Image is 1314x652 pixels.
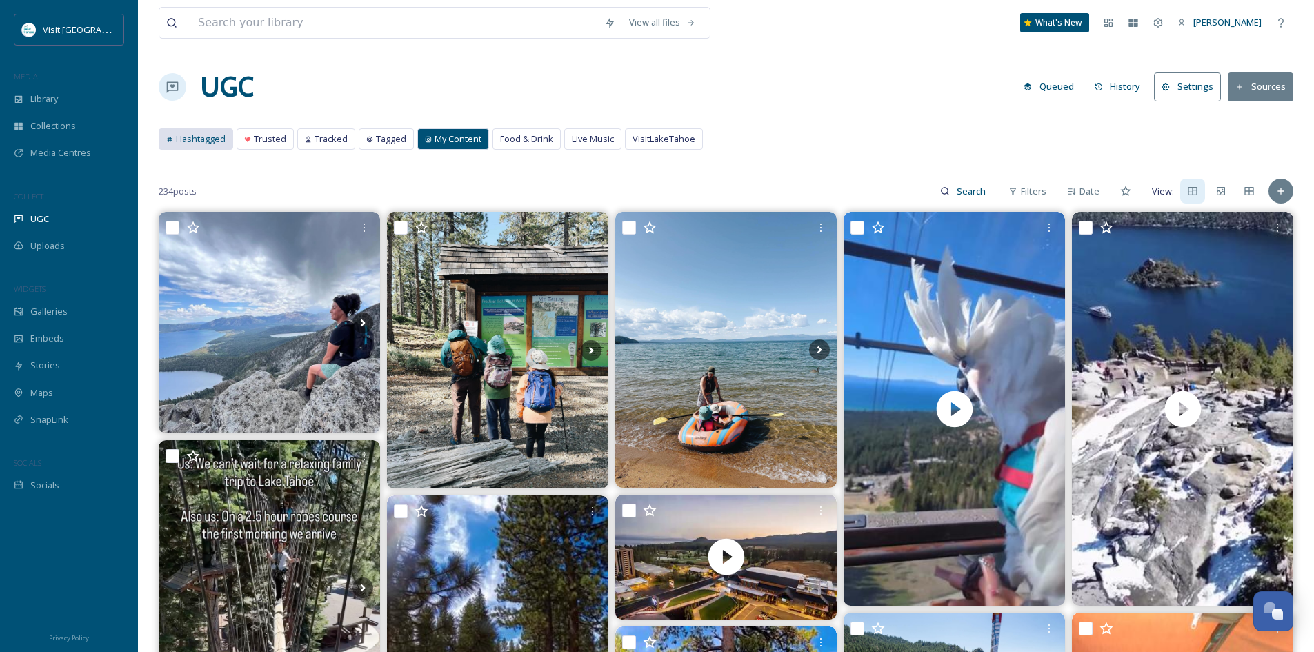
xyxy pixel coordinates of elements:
[1154,72,1221,101] button: Settings
[22,23,36,37] img: download.jpeg
[1253,591,1293,631] button: Open Chat
[14,457,41,468] span: SOCIALS
[1228,72,1293,101] button: Sources
[30,213,49,226] span: UGC
[30,146,91,159] span: Media Centres
[30,92,58,106] span: Library
[1088,73,1155,100] a: History
[1020,13,1089,32] a: What's New
[1072,212,1293,606] img: thumbnail
[572,132,614,146] span: Live Music
[1017,73,1088,100] a: Queued
[1152,185,1174,198] span: View:
[376,132,406,146] span: Tagged
[30,119,76,132] span: Collections
[615,495,837,620] img: thumbnail
[844,212,1065,606] video: When your gondola buddy has better lashes than you. 👀✨ This cockatoo is riding in style on the He...
[1079,185,1099,198] span: Date
[844,212,1065,606] img: thumbnail
[633,132,695,146] span: VisitLakeTahoe
[30,413,68,426] span: SnapLink
[14,284,46,294] span: WIDGETS
[1021,185,1046,198] span: Filters
[191,8,597,38] input: Search your library
[30,386,53,399] span: Maps
[254,132,286,146] span: Trusted
[950,177,995,205] input: Search
[14,191,43,201] span: COLLECT
[176,132,226,146] span: Hashtagged
[30,239,65,253] span: Uploads
[14,71,38,81] span: MEDIA
[500,132,553,146] span: Food & Drink
[1072,212,1293,606] video: Emerald Bay, made easy. 🚌🏞️ Skip the parking hunt and ride the Emerald Bay Pilot Shuttle to the d...
[435,132,481,146] span: My Content
[1154,72,1228,101] a: Settings
[315,132,348,146] span: Tracked
[30,479,59,492] span: Socials
[43,23,150,36] span: Visit [GEOGRAPHIC_DATA]
[159,185,197,198] span: 234 posts
[615,495,837,620] video: From the fairways of Edgewood to the shoreline at Round Hill, our newest webcam brings the Nevada...
[49,633,89,642] span: Privacy Policy
[30,359,60,372] span: Stories
[1171,9,1268,36] a: [PERSON_NAME]
[1193,16,1262,28] span: [PERSON_NAME]
[1088,73,1148,100] button: History
[1017,73,1081,100] button: Queued
[615,212,837,487] img: There’s still time to get your paddle or float on this summer at Lake Tahoe’s South Shore! 🌞💦 Cho...
[159,212,380,433] img: From the water to the mountain peaks, awe-inspiring views and experiences are everywhere on Lake ...
[49,629,89,645] a: Privacy Policy
[387,212,608,488] img: Tahoe Time is where memories that last a lifetime are made. 💙 Whether it’s splashing at the beach...
[30,305,68,318] span: Galleries
[30,332,64,345] span: Embeds
[622,9,703,36] a: View all files
[200,66,254,108] a: UGC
